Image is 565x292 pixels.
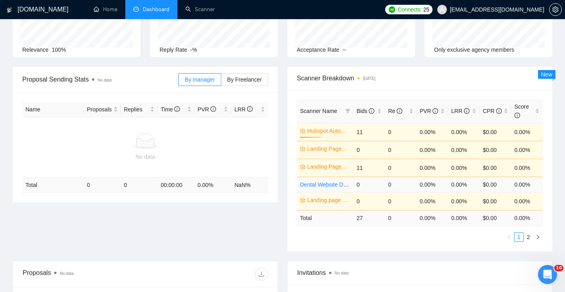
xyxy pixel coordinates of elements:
[121,102,158,117] th: Replies
[345,109,350,113] span: filter
[448,159,479,177] td: 0.00%
[353,141,385,159] td: 0
[541,71,552,78] span: New
[439,7,445,12] span: user
[524,232,533,242] li: 2
[297,73,543,83] span: Scanner Breakdown
[300,108,337,114] span: Scanner Name
[417,192,448,210] td: 0.00%
[300,146,306,152] span: crown
[97,78,111,82] span: No data
[335,271,349,275] span: No data
[448,123,479,141] td: 0.00%
[307,162,349,171] a: Landing Page Designer - WordPress
[234,106,253,113] span: LRR
[417,210,448,226] td: 0.00 %
[363,76,375,81] time: [DATE]
[158,177,195,193] td: 00:00:00
[524,233,533,241] a: 2
[369,108,374,114] span: info-circle
[255,271,267,277] span: download
[94,6,117,13] a: homeHome
[389,6,395,13] img: upwork-logo.png
[353,210,385,226] td: 27
[307,196,349,204] a: Landing page Developer
[533,232,543,242] button: right
[388,108,402,114] span: Re
[133,6,139,12] span: dashboard
[22,177,84,193] td: Total
[297,210,353,226] td: Total
[255,268,268,280] button: download
[511,192,543,210] td: 0.00%
[511,177,543,192] td: 0.00%
[397,108,402,114] span: info-circle
[536,235,540,239] span: right
[52,47,66,53] span: 100%
[300,197,306,203] span: crown
[417,141,448,159] td: 0.00%
[143,6,169,13] span: Dashboard
[417,177,448,192] td: 0.00%
[479,192,511,210] td: $0.00
[87,105,112,114] span: Proposals
[479,123,511,141] td: $0.00
[247,106,253,112] span: info-circle
[385,177,416,192] td: 0
[448,192,479,210] td: 0.00%
[344,105,352,117] span: filter
[353,177,385,192] td: 0
[185,6,215,13] a: searchScanner
[353,159,385,177] td: 11
[507,235,512,239] span: left
[511,210,543,226] td: 0.00 %
[23,268,145,280] div: Proposals
[538,265,557,284] iframe: Intercom live chat
[505,232,514,242] li: Previous Page
[190,47,197,53] span: -%
[420,108,438,114] span: PVR
[121,177,158,193] td: 0
[434,47,514,53] span: Only exclusive agency members
[511,141,543,159] td: 0.00%
[451,108,470,114] span: LRR
[300,164,306,169] span: crown
[307,144,349,153] a: Landing Page Designer
[227,76,262,83] span: By Freelancer
[433,108,438,114] span: info-circle
[297,47,339,53] span: Acceptance Rate
[174,106,180,112] span: info-circle
[124,105,148,114] span: Replies
[185,76,214,83] span: By manager
[385,210,416,226] td: 0
[448,210,479,226] td: 0.00 %
[549,6,562,13] a: setting
[22,102,84,117] th: Name
[554,265,563,271] span: 10
[397,5,421,14] span: Connects:
[353,123,385,141] td: 11
[385,123,416,141] td: 0
[479,141,511,159] td: $0.00
[160,47,187,53] span: Reply Rate
[385,192,416,210] td: 0
[7,4,12,16] img: logo
[514,232,524,242] li: 1
[533,232,543,242] li: Next Page
[22,74,178,84] span: Proposal Sending Stats
[84,102,121,117] th: Proposals
[549,3,562,16] button: setting
[505,232,514,242] button: left
[514,103,529,119] span: Score
[483,108,501,114] span: CPR
[464,108,470,114] span: info-circle
[385,141,416,159] td: 0
[84,177,121,193] td: 0
[22,47,49,53] span: Relevance
[60,271,74,276] span: No data
[514,113,520,118] span: info-circle
[161,106,180,113] span: Time
[297,268,542,278] span: Invitations
[300,128,306,134] span: crown
[417,123,448,141] td: 0.00%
